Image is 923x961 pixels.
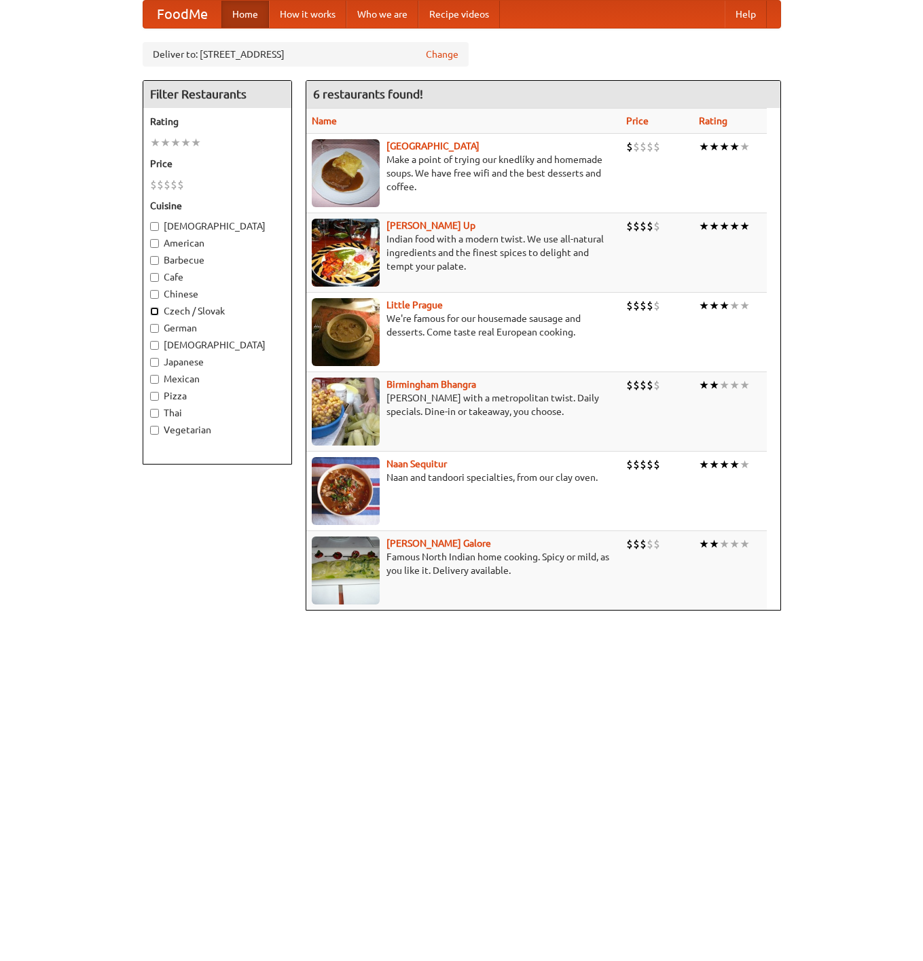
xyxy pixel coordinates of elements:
li: ★ [740,219,750,234]
li: $ [177,177,184,192]
li: ★ [699,298,709,313]
a: Naan Sequitur [386,458,447,469]
li: ★ [740,457,750,472]
li: $ [170,177,177,192]
li: $ [653,219,660,234]
li: ★ [740,139,750,154]
a: Who we are [346,1,418,28]
li: ★ [170,135,181,150]
a: Birmingham Bhangra [386,379,476,390]
img: czechpoint.jpg [312,139,380,207]
li: $ [640,298,647,313]
li: $ [640,537,647,551]
li: ★ [709,378,719,393]
li: $ [633,457,640,472]
input: Vegetarian [150,426,159,435]
li: ★ [709,457,719,472]
a: Rating [699,115,727,126]
li: $ [164,177,170,192]
img: bhangra.jpg [312,378,380,446]
li: ★ [709,219,719,234]
li: ★ [699,219,709,234]
input: Cafe [150,273,159,282]
input: Thai [150,409,159,418]
li: $ [653,378,660,393]
li: ★ [719,457,729,472]
label: American [150,236,285,250]
li: ★ [719,139,729,154]
li: $ [640,457,647,472]
a: [PERSON_NAME] Galore [386,538,491,549]
input: Czech / Slovak [150,307,159,316]
li: $ [633,378,640,393]
li: $ [653,139,660,154]
img: curryup.jpg [312,219,380,287]
li: ★ [740,298,750,313]
li: ★ [729,378,740,393]
input: Barbecue [150,256,159,265]
label: Czech / Slovak [150,304,285,318]
li: ★ [719,378,729,393]
li: $ [647,219,653,234]
label: Vegetarian [150,423,285,437]
li: $ [640,378,647,393]
label: Barbecue [150,253,285,267]
li: $ [647,457,653,472]
h4: Filter Restaurants [143,81,291,108]
li: $ [626,219,633,234]
li: ★ [729,139,740,154]
li: $ [653,457,660,472]
li: ★ [160,135,170,150]
p: We're famous for our housemade sausage and desserts. Come taste real European cooking. [312,312,616,339]
li: $ [640,139,647,154]
a: FoodMe [143,1,221,28]
a: [PERSON_NAME] Up [386,220,475,231]
li: $ [653,537,660,551]
li: ★ [699,378,709,393]
li: $ [150,177,157,192]
li: $ [653,298,660,313]
li: $ [626,139,633,154]
li: ★ [699,139,709,154]
input: Pizza [150,392,159,401]
label: German [150,321,285,335]
a: Price [626,115,649,126]
input: German [150,324,159,333]
li: ★ [740,378,750,393]
li: $ [626,298,633,313]
li: ★ [709,139,719,154]
li: $ [633,219,640,234]
li: ★ [729,457,740,472]
li: ★ [729,219,740,234]
label: [DEMOGRAPHIC_DATA] [150,219,285,233]
li: $ [647,139,653,154]
label: Mexican [150,372,285,386]
a: Home [221,1,269,28]
li: ★ [699,537,709,551]
li: ★ [740,537,750,551]
h5: Rating [150,115,285,128]
label: Chinese [150,287,285,301]
div: Deliver to: [STREET_ADDRESS] [143,42,469,67]
li: ★ [150,135,160,150]
li: $ [647,298,653,313]
h5: Cuisine [150,199,285,213]
li: $ [633,537,640,551]
a: Little Prague [386,300,443,310]
input: [DEMOGRAPHIC_DATA] [150,222,159,231]
li: ★ [709,537,719,551]
input: Mexican [150,375,159,384]
a: [GEOGRAPHIC_DATA] [386,141,479,151]
label: Pizza [150,389,285,403]
li: ★ [719,219,729,234]
ng-pluralize: 6 restaurants found! [313,88,423,101]
li: ★ [729,537,740,551]
label: Cafe [150,270,285,284]
li: $ [640,219,647,234]
p: Famous North Indian home cooking. Spicy or mild, as you like it. Delivery available. [312,550,616,577]
input: American [150,239,159,248]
